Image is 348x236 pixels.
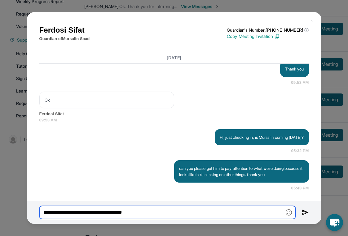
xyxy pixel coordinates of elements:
[274,34,280,39] img: Copy Icon
[39,111,309,117] span: Ferdosi Sifat
[39,55,309,61] h3: [DATE]
[286,209,292,216] img: Emoji
[39,36,90,42] p: Guardian of Mursalin Saad
[291,79,309,86] span: 09:53 AM
[220,134,304,140] p: Hi, just checking in, is Mursalin coming [DATE]?
[291,148,309,154] span: 05:32 PM
[39,25,90,36] h1: Ferdosi Sifat
[326,214,343,231] button: chat-button
[179,165,304,178] p: can you please get him to pay attention to what we're doing because it looks like he's clicking o...
[310,19,315,24] img: Close Icon
[304,27,309,33] span: ⓘ
[45,97,169,103] p: Ok
[291,185,309,191] span: 05:43 PM
[227,27,309,33] p: Guardian's Number: [PHONE_NUMBER]
[227,33,309,39] p: Copy Meeting Invitation
[302,209,309,216] img: Send icon
[285,66,304,72] p: Thank you
[39,117,309,123] span: 09:53 AM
